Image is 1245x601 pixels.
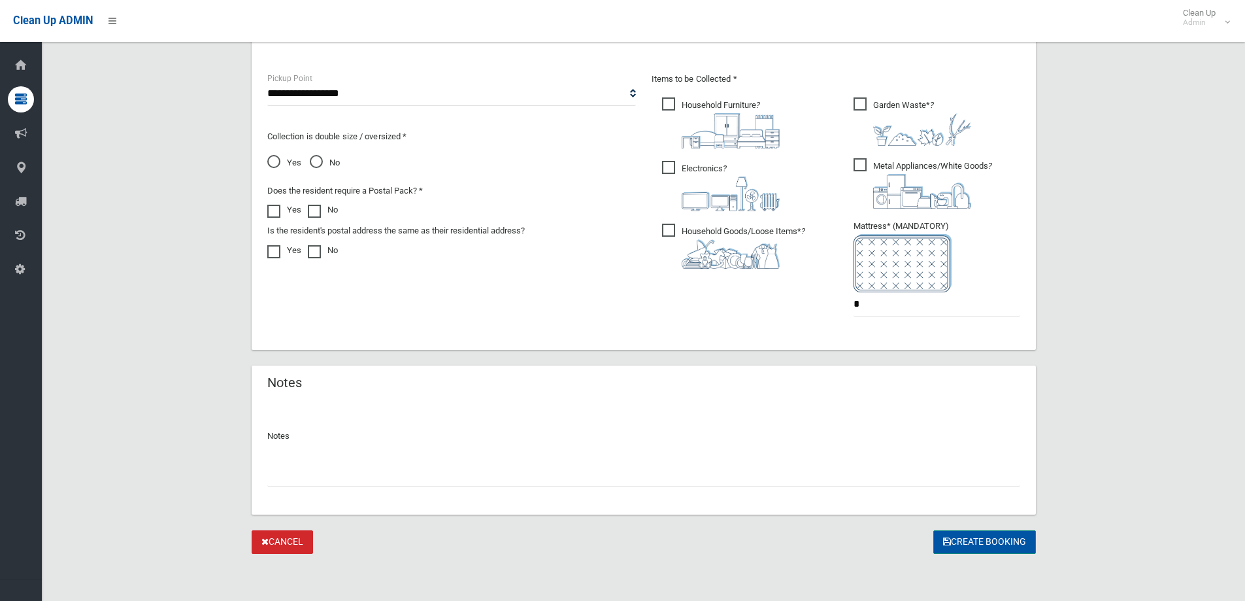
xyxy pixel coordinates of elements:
[682,239,780,269] img: b13cc3517677393f34c0a387616ef184.png
[873,113,971,146] img: 4fd8a5c772b2c999c83690221e5242e0.png
[854,221,1020,292] span: Mattress* (MANDATORY)
[682,100,780,148] i: ?
[854,234,952,292] img: e7408bece873d2c1783593a074e5cb2f.png
[854,158,992,209] span: Metal Appliances/White Goods
[267,243,301,258] label: Yes
[682,113,780,148] img: aa9efdbe659d29b613fca23ba79d85cb.png
[1183,18,1216,27] small: Admin
[873,174,971,209] img: 36c1b0289cb1767239cdd3de9e694f19.png
[267,129,636,145] p: Collection is double size / oversized *
[662,97,780,148] span: Household Furniture
[308,202,338,218] label: No
[267,202,301,218] label: Yes
[682,177,780,211] img: 394712a680b73dbc3d2a6a3a7ffe5a07.png
[267,428,1020,444] p: Notes
[662,161,780,211] span: Electronics
[267,183,423,199] label: Does the resident require a Postal Pack? *
[1176,8,1229,27] span: Clean Up
[662,224,805,269] span: Household Goods/Loose Items*
[267,223,525,239] label: Is the resident's postal address the same as their residential address?
[652,71,1020,87] p: Items to be Collected *
[682,226,805,269] i: ?
[933,530,1036,555] button: Create Booking
[252,530,313,555] a: Cancel
[308,243,338,258] label: No
[682,163,780,211] i: ?
[873,161,992,209] i: ?
[252,370,318,396] header: Notes
[13,14,93,27] span: Clean Up ADMIN
[267,155,301,171] span: Yes
[854,97,971,146] span: Garden Waste*
[873,100,971,146] i: ?
[310,155,340,171] span: No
